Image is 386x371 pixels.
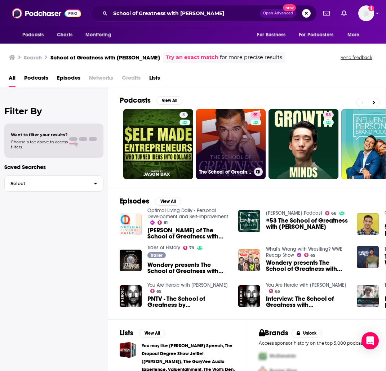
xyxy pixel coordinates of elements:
h2: Filter By [4,106,103,116]
span: Trailer [150,253,163,258]
img: Lewis Howes of The School of Greatness with Lewis Howes Podcast Takes Over [120,214,142,236]
img: Ep. 88 - Lewis Howes: Lewis' School of Greatness [357,285,379,307]
a: Show notifications dropdown [320,7,333,19]
h3: School of Greatness with [PERSON_NAME] [50,54,160,61]
a: Tides of History [147,245,180,251]
span: for more precise results [220,53,282,62]
span: More [347,30,360,40]
h2: Lists [120,328,133,338]
span: Monitoring [85,30,111,40]
button: Unlock [291,329,322,338]
span: Choose a tab above to access filters. [11,139,68,149]
a: #53 The School of Greatness with Lewis Howes [266,218,348,230]
span: Credits [122,72,141,87]
a: EpisodesView All [120,197,181,206]
div: Search podcasts, credits, & more... [90,5,317,22]
span: 5 [182,112,185,119]
h3: The School of Greatness [199,169,251,175]
span: New [283,4,296,11]
a: Charts [52,28,77,42]
h2: Episodes [120,197,149,206]
img: Interview: The School of Greatness with Lewis Howes [238,285,260,307]
a: 5 [123,109,193,179]
a: Try an exact match [166,53,218,62]
span: For Podcasters [299,30,333,40]
a: Optimal Living Daily - Personal Development and Self-Improvement [147,207,228,220]
a: You Are Heroic with Brian Johnson [266,282,346,288]
a: Show notifications dropdown [338,7,350,19]
span: Podcasts [22,30,44,40]
span: For Business [257,30,285,40]
h2: Brands [259,328,289,338]
button: Open AdvancedNew [260,9,296,18]
a: Wondery presents The School of Greatness with Lewis Howes [238,249,260,271]
a: PodcastsView All [120,96,182,105]
a: Wondery presents The School of Greatness with Lewis Howes [266,260,348,272]
span: Wondery presents The School of Greatness with [PERSON_NAME] [147,262,230,274]
span: 65 [156,290,161,293]
a: Wondery presents The School of Greatness with Lewis Howes [147,262,230,274]
svg: Add a profile image [368,5,374,11]
a: You may like Tate Speech, The Dropout Degree Show JetSet (Josh King Madrid), The GaryVee Audio Ex... [120,342,136,358]
img: 5. School of Greatness｜Lewis Howes [357,213,379,235]
span: Open Advanced [263,12,293,15]
button: View All [155,197,181,206]
span: Interview: The School of Greatness with [PERSON_NAME] [266,296,348,308]
img: User Profile [358,5,374,21]
a: All [9,72,15,87]
img: #53 The School of Greatness with Lewis Howes [238,210,260,232]
a: 66 [325,211,337,215]
button: View All [156,96,182,105]
img: Podchaser - Follow, Share and Rate Podcasts [12,6,81,20]
a: 65 [304,253,316,257]
a: 53 [269,109,338,179]
span: 81 [164,221,168,224]
input: Search podcasts, credits, & more... [110,8,260,19]
a: Lewis Howes of The School of Greatness with Lewis Howes Podcast Takes Over [147,227,230,240]
button: open menu [252,28,294,42]
img: First Pro Logo [256,349,270,363]
span: Logged in as sarahhallprinc [358,5,374,21]
button: View All [139,329,165,338]
a: 65 [150,289,162,293]
button: Show profile menu [358,5,374,21]
a: 53 [323,112,334,118]
a: Podcasts [24,72,48,87]
a: Lists [149,72,160,87]
span: 91 [253,112,258,119]
button: Send feedback [338,54,374,61]
span: Wondery presents The School of Greatness with [PERSON_NAME] [266,260,348,272]
img: PNTV - The School of Greatness by Lewis Howes [120,285,142,307]
a: 5 [179,112,188,118]
span: Select [5,181,88,186]
button: Select [4,175,103,192]
a: Interview: The School of Greatness with Lewis Howes [266,296,348,308]
span: 65 [310,254,315,257]
h3: Search [24,54,42,61]
a: 81 [157,220,168,225]
span: 79 [189,246,194,250]
a: The School Of Greatness - With Lewis Howes [357,246,379,268]
a: 65 [269,289,280,293]
button: open menu [80,28,120,42]
a: PNTV - The School of Greatness by Lewis Howes [147,296,230,308]
img: Wondery presents The School of Greatness with Lewis Howes [120,250,142,272]
a: 79 [183,246,195,250]
p: Saved Searches [4,164,103,170]
span: Want to filter your results? [11,132,68,137]
span: 66 [331,212,336,215]
button: open menu [342,28,369,42]
span: McDonalds [270,353,296,359]
a: 91 [250,112,261,118]
a: ListsView All [120,328,165,338]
